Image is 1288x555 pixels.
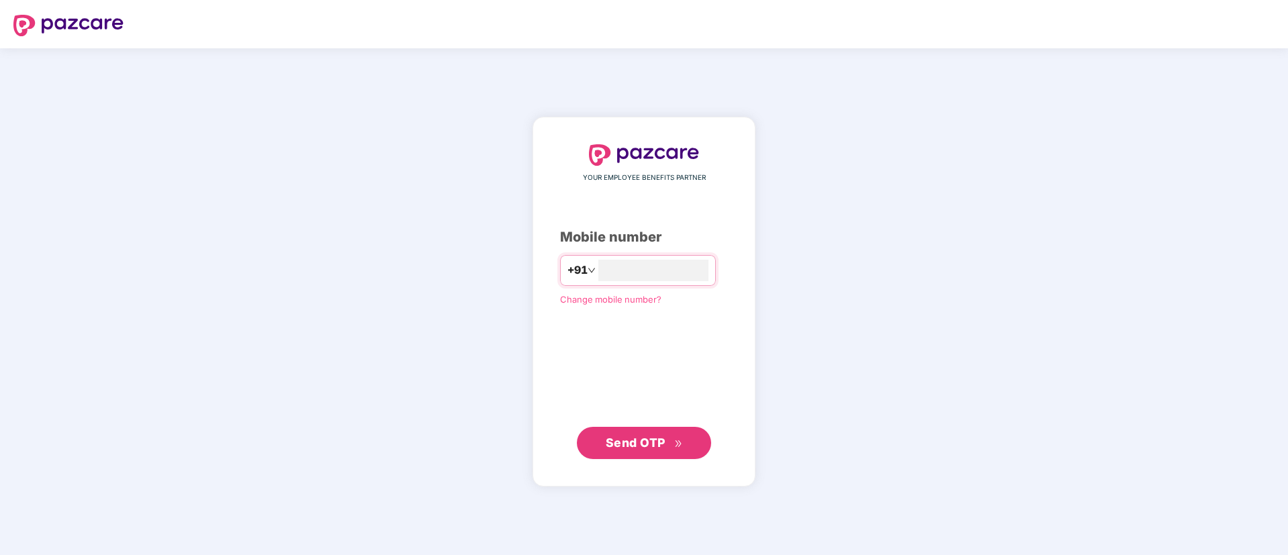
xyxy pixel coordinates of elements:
[560,227,728,248] div: Mobile number
[577,427,711,459] button: Send OTPdouble-right
[588,266,596,274] span: down
[567,262,588,279] span: +91
[589,144,699,166] img: logo
[13,15,124,36] img: logo
[674,440,683,448] span: double-right
[583,172,706,183] span: YOUR EMPLOYEE BENEFITS PARTNER
[606,436,665,450] span: Send OTP
[560,294,661,305] a: Change mobile number?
